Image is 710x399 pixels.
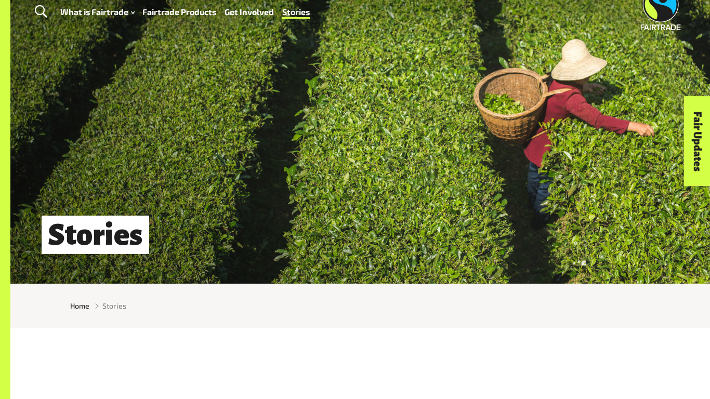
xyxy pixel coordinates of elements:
h1: Stories [42,216,149,254]
a: Get Involved [225,5,274,20]
a: Fairtrade Products [142,5,216,20]
a: Stories [282,5,310,20]
span: Stories [102,300,126,311]
a: What is Fairtrade [60,5,135,20]
a: Home [70,300,89,311]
